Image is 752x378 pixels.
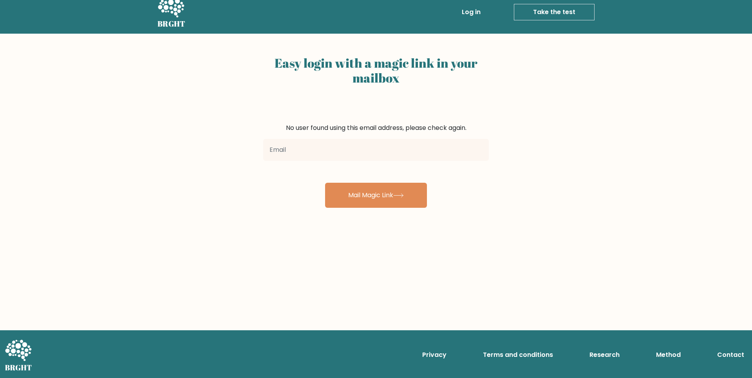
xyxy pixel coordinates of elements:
[157,19,186,29] h5: BRGHT
[480,347,556,363] a: Terms and conditions
[459,4,484,20] a: Log in
[263,56,489,86] h2: Easy login with a magic link in your mailbox
[419,347,450,363] a: Privacy
[653,347,684,363] a: Method
[514,4,595,20] a: Take the test
[263,139,489,161] input: Email
[586,347,623,363] a: Research
[325,183,427,208] button: Mail Magic Link
[263,123,489,133] div: No user found using this email address, please check again.
[714,347,747,363] a: Contact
